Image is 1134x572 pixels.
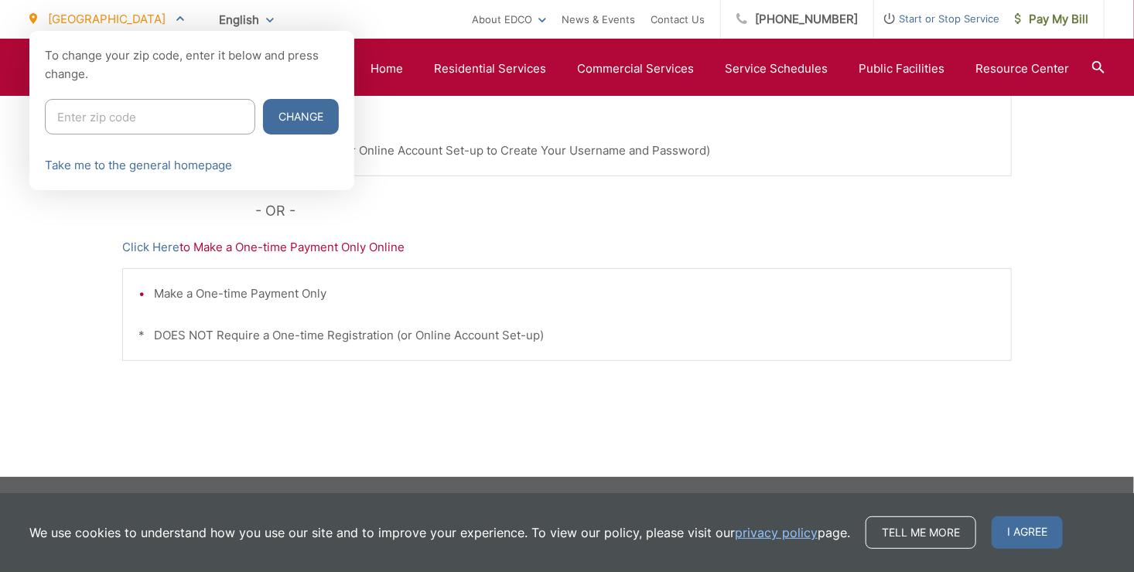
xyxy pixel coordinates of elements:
a: About EDCO [472,10,546,29]
a: News & Events [562,10,635,29]
p: We use cookies to understand how you use our site and to improve your experience. To view our pol... [29,523,850,542]
a: Contact Us [651,10,705,29]
input: Enter zip code [45,99,255,134]
p: To change your zip code, enter it below and press change. [45,46,339,83]
span: English [207,6,285,33]
button: Change [263,99,339,134]
span: Pay My Bill [1015,10,1088,29]
a: Take me to the general homepage [45,156,232,175]
span: [GEOGRAPHIC_DATA] [48,12,166,26]
a: privacy policy [735,523,818,542]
